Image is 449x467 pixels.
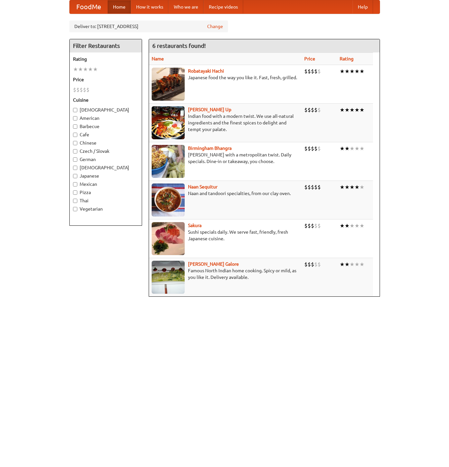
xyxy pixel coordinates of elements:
[152,151,299,165] p: [PERSON_NAME] with a metropolitan twist. Daily specials. Dine-in or takeaway, you choose.
[311,222,314,229] li: $
[188,184,217,189] a: Naan Sequitur
[152,261,185,294] img: currygalore.jpg
[308,68,311,75] li: $
[131,0,168,14] a: How it works
[73,76,138,83] h5: Price
[73,131,138,138] label: Cafe
[345,68,350,75] li: ★
[78,66,83,73] li: ★
[73,108,77,112] input: [DEMOGRAPHIC_DATA]
[340,222,345,229] li: ★
[308,222,311,229] li: $
[345,261,350,268] li: ★
[314,145,318,152] li: $
[73,166,77,170] input: [DEMOGRAPHIC_DATA]
[152,74,299,81] p: Japanese food the way you like it. Fast, fresh, grilled.
[355,183,359,191] li: ★
[359,222,364,229] li: ★
[359,106,364,114] li: ★
[359,68,364,75] li: ★
[308,261,311,268] li: $
[188,223,202,228] a: Sakura
[304,261,308,268] li: $
[73,156,138,163] label: German
[152,190,299,197] p: Naan and tandoori specialties, from our clay oven.
[314,183,318,191] li: $
[73,123,138,130] label: Barbecue
[69,20,228,32] div: Deliver to: [STREET_ADDRESS]
[355,145,359,152] li: ★
[188,68,224,74] a: Robatayaki Hachi
[340,261,345,268] li: ★
[345,106,350,114] li: ★
[188,146,232,151] a: Birmingham Bhangra
[73,197,138,204] label: Thai
[318,106,321,114] li: $
[86,86,90,93] li: $
[318,222,321,229] li: $
[314,261,318,268] li: $
[340,145,345,152] li: ★
[73,124,77,129] input: Barbecue
[314,68,318,75] li: $
[152,68,185,101] img: robatayaki.jpg
[70,39,142,52] h4: Filter Restaurants
[73,174,77,178] input: Japanese
[152,106,185,139] img: curryup.jpg
[314,106,318,114] li: $
[73,181,138,187] label: Mexican
[340,183,345,191] li: ★
[152,229,299,242] p: Sushi specials daily. We serve fast, friendly, fresh Japanese cuisine.
[314,222,318,229] li: $
[350,106,355,114] li: ★
[318,261,321,268] li: $
[340,68,345,75] li: ★
[304,56,315,61] a: Price
[73,157,77,162] input: German
[304,68,308,75] li: $
[73,164,138,171] label: [DEMOGRAPHIC_DATA]
[340,106,345,114] li: ★
[73,56,138,62] h5: Rating
[345,222,350,229] li: ★
[73,97,138,103] h5: Cuisine
[355,106,359,114] li: ★
[355,68,359,75] li: ★
[345,145,350,152] li: ★
[308,106,311,114] li: $
[350,145,355,152] li: ★
[311,106,314,114] li: $
[83,86,86,93] li: $
[73,189,138,196] label: Pizza
[311,68,314,75] li: $
[152,267,299,281] p: Famous North Indian home cooking. Spicy or mild, as you like it. Delivery available.
[188,107,231,112] b: [PERSON_NAME] Up
[188,261,239,267] b: [PERSON_NAME] Galore
[311,183,314,191] li: $
[318,68,321,75] li: $
[359,145,364,152] li: ★
[93,66,98,73] li: ★
[73,107,138,113] label: [DEMOGRAPHIC_DATA]
[304,183,308,191] li: $
[345,183,350,191] li: ★
[73,116,77,120] input: American
[73,206,138,212] label: Vegetarian
[207,23,223,30] a: Change
[73,182,77,186] input: Mexican
[308,183,311,191] li: $
[73,133,77,137] input: Cafe
[70,0,108,14] a: FoodMe
[350,261,355,268] li: ★
[73,86,76,93] li: $
[304,145,308,152] li: $
[76,86,80,93] li: $
[340,56,354,61] a: Rating
[73,66,78,73] li: ★
[350,222,355,229] li: ★
[73,149,77,153] input: Czech / Slovak
[304,222,308,229] li: $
